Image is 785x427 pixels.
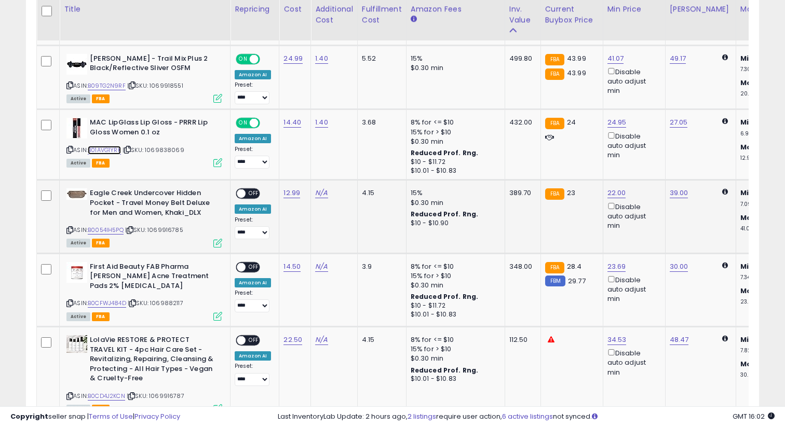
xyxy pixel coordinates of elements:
[607,4,661,15] div: Min Price
[66,118,87,139] img: 31xeWxXfTzL._SL40_.jpg
[283,335,302,345] a: 22.50
[66,118,222,166] div: ASIN:
[315,188,328,198] a: N/A
[125,226,183,234] span: | SKU: 1069916785
[92,159,110,168] span: FBA
[235,290,271,313] div: Preset:
[411,292,479,301] b: Reduced Prof. Rng.
[509,118,533,127] div: 432.00
[315,4,353,25] div: Additional Cost
[607,117,627,128] a: 24.95
[607,66,657,96] div: Disable auto adjust min
[66,188,87,200] img: 31sqrW11iDL._SL40_.jpg
[670,4,732,15] div: [PERSON_NAME]
[607,335,627,345] a: 34.53
[127,81,183,90] span: | SKU: 1069918551
[607,53,624,64] a: 41.07
[128,299,183,307] span: | SKU: 1069882117
[235,216,271,240] div: Preset:
[237,119,250,128] span: ON
[411,262,497,271] div: 8% for <= $10
[567,188,575,198] span: 23
[670,117,688,128] a: 27.05
[259,54,275,63] span: OFF
[237,54,250,63] span: ON
[283,261,301,272] a: 14.50
[66,262,87,283] img: 313uNpwGwsL._SL40_.jpg
[283,188,300,198] a: 12.99
[90,262,216,294] b: First Aid Beauty FAB Pharma [PERSON_NAME] Acne Treatment Pads 2% [MEDICAL_DATA]
[362,335,398,345] div: 4.15
[90,188,216,220] b: Eagle Creek Undercover Hidden Pocket - Travel Money Belt Deluxe for Men and Women, Khaki_DLX
[362,118,398,127] div: 3.68
[740,117,756,127] b: Min:
[66,262,222,320] div: ASIN:
[411,210,479,218] b: Reduced Prof. Rng.
[545,276,565,286] small: FBM
[246,336,262,345] span: OFF
[283,117,301,128] a: 14.40
[567,117,576,127] span: 24
[509,188,533,198] div: 389.70
[88,392,125,401] a: B0CD4J2KCN
[670,335,689,345] a: 48.47
[362,54,398,63] div: 5.52
[92,94,110,103] span: FBA
[315,117,328,128] a: 1.40
[235,70,271,79] div: Amazon AI
[411,188,497,198] div: 15%
[411,4,500,15] div: Amazon Fees
[567,261,582,271] span: 28.4
[545,4,599,25] div: Current Buybox Price
[411,198,497,208] div: $0.30 min
[740,78,759,88] b: Max:
[607,261,626,272] a: 23.69
[315,53,328,64] a: 1.40
[235,81,271,105] div: Preset:
[411,167,497,175] div: $10.01 - $10.83
[90,118,216,140] b: MAC LipGlass Lip Gloss - PRRR Lip Gloss Women 0.1 oz
[411,118,497,127] div: 8% for <= $10
[283,4,306,15] div: Cost
[568,276,586,286] span: 29.77
[733,411,775,421] span: 2025-08-15 16:02 GMT
[545,188,564,200] small: FBA
[740,188,756,198] b: Min:
[235,204,271,214] div: Amazon AI
[509,335,533,345] div: 112.50
[92,239,110,247] span: FBA
[740,261,756,271] b: Min:
[502,411,553,421] a: 6 active listings
[123,146,184,154] span: | SKU: 1069838069
[88,299,126,308] a: B0CFWJ484D
[92,312,110,321] span: FBA
[127,392,184,400] span: | SKU: 1069916787
[66,312,90,321] span: All listings currently available for purchase on Amazon
[607,274,657,304] div: Disable auto adjust min
[411,54,497,63] div: 15%
[411,366,479,375] b: Reduced Prof. Rng.
[88,146,121,155] a: B01AVG1YRK
[607,347,657,377] div: Disable auto adjust min
[411,310,497,319] div: $10.01 - $10.83
[411,158,497,167] div: $10 - $11.72
[411,354,497,363] div: $0.30 min
[66,159,90,168] span: All listings currently available for purchase on Amazon
[740,359,759,369] b: Max:
[411,301,497,310] div: $10 - $11.72
[64,4,226,15] div: Title
[66,188,222,246] div: ASIN:
[411,375,497,383] div: $10.01 - $10.83
[362,188,398,198] div: 4.15
[545,118,564,129] small: FBA
[411,15,417,24] small: Amazon Fees.
[411,281,497,290] div: $0.30 min
[740,213,759,223] b: Max:
[411,271,497,281] div: 15% for > $10
[278,412,775,422] div: Last InventoryLab Update: 2 hours ago, require user action, not synced.
[235,134,271,143] div: Amazon AI
[235,278,271,287] div: Amazon AI
[411,148,479,157] b: Reduced Prof. Rng.
[362,4,402,25] div: Fulfillment Cost
[90,335,216,386] b: LolaVie RESTORE & PROTECT TRAVEL KIT - 4pc Hair Care Set - Revitalizing, Repairing, Cleansing & P...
